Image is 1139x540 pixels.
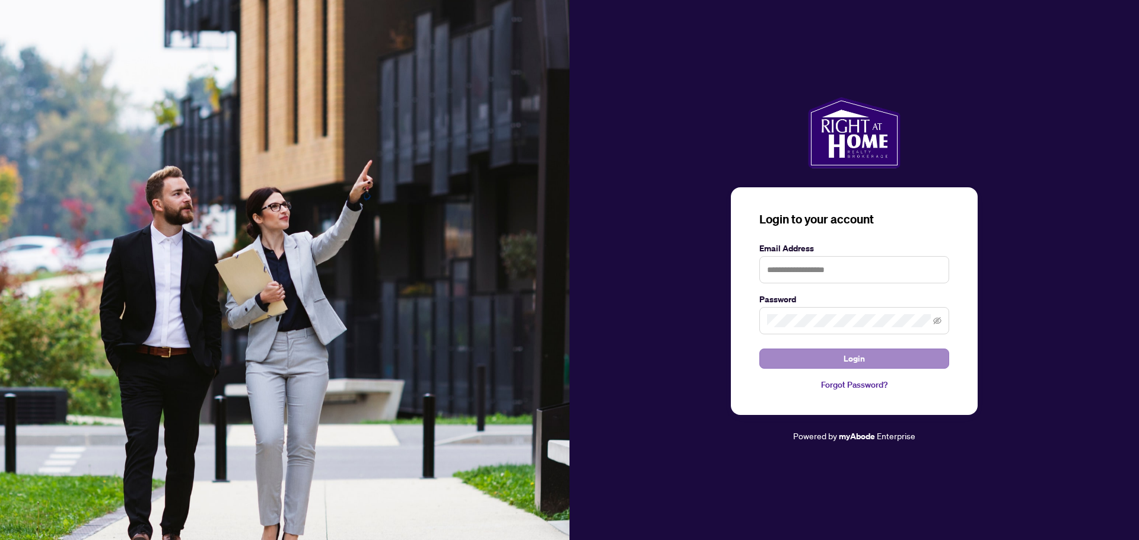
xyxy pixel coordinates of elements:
[839,430,875,443] a: myAbode
[759,242,949,255] label: Email Address
[808,97,900,168] img: ma-logo
[759,378,949,391] a: Forgot Password?
[933,317,941,325] span: eye-invisible
[844,349,865,368] span: Login
[793,430,837,441] span: Powered by
[759,349,949,369] button: Login
[759,293,949,306] label: Password
[877,430,915,441] span: Enterprise
[759,211,949,228] h3: Login to your account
